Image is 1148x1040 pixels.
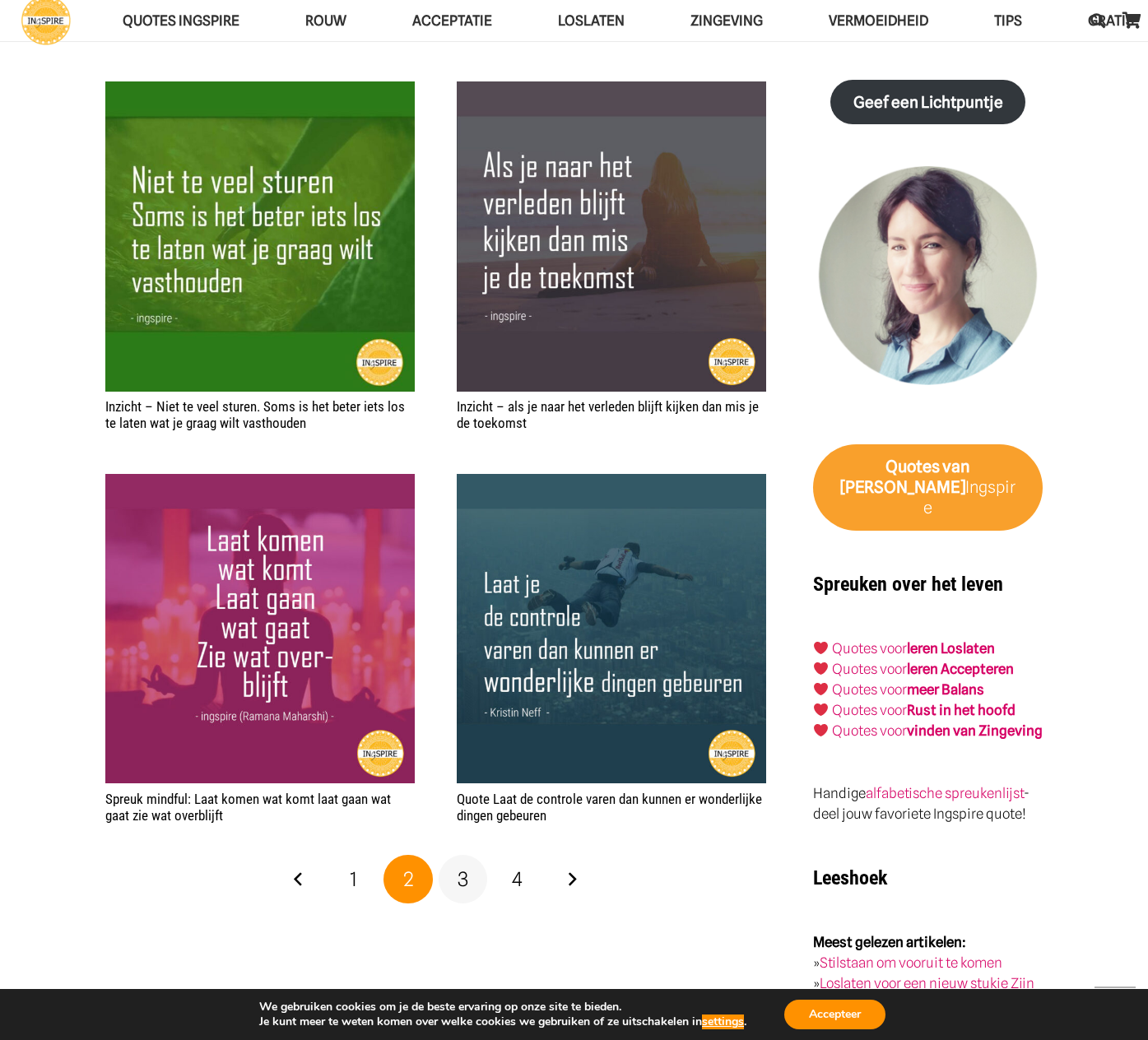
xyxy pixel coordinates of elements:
[832,640,907,657] a: Quotes voor
[814,703,828,717] img: ❤
[329,855,379,904] a: Pagina 1
[813,783,1043,824] p: Handige - deel jouw favoriete Ingspire quote!
[813,444,1043,532] a: Quotes van [PERSON_NAME]Ingspire
[885,457,940,476] strong: Quotes
[259,1000,746,1014] p: We gebruiken cookies om je de beste ervaring op onze site te bieden.
[105,83,415,100] a: Inzicht – Niet te veel sturen. Soms is het beter iets los te laten wat je graag wilt vasthouden
[907,722,1043,739] strong: vinden van Zingeving
[813,866,887,889] strong: Leeshoek
[350,867,357,891] span: 1
[457,398,759,431] a: Inzicht – als je naar het verleden blijft kijken dan mis je de toekomst
[820,975,1034,991] a: Loslaten voor een nieuw stukje Zijn
[458,867,468,891] span: 3
[1095,987,1136,1028] a: Terug naar top
[457,476,766,492] a: Quote Laat de controle varen dan kunnen er wonderlijke dingen gebeuren
[907,681,984,698] strong: meer Balans
[840,457,970,497] strong: van [PERSON_NAME]
[820,954,1002,971] a: Stilstaan om vooruit te komen
[457,81,766,391] img: Spreuk ingspire: als je naar het verleden blijft kijken dan mis je de toekomst
[123,12,239,29] span: QUOTES INGSPIRE
[813,934,966,950] strong: Meest gelezen artikelen:
[457,83,766,100] a: Inzicht – als je naar het verleden blijft kijken dan mis je de toekomst
[830,80,1025,125] a: Geef een Lichtpuntje
[994,12,1022,29] span: TIPS
[813,573,1003,596] strong: Spreuken over het leven
[512,867,523,891] span: 4
[907,640,995,657] a: leren Loslaten
[814,723,828,737] img: ❤
[457,474,766,783] img: Spreuk: Laat je de controle varen dan kunnen er wonderlijk dingen gebeuren
[493,855,542,904] a: Pagina 4
[813,166,1043,396] img: Inge Geertzen - schrijfster Ingspire.nl, markteer en handmassage therapeut
[383,855,433,904] span: Pagina 2
[814,662,828,676] img: ❤
[105,81,415,391] img: Uitspraak ingspire.nl: Niet te veel sturen. Soms is het beter iets los te laten wat je graag wilt...
[832,661,907,677] a: Quotes voor
[105,791,391,824] a: Spreuk mindful: Laat komen wat komt laat gaan wat gaat zie wat overblijft
[690,12,763,29] span: Zingeving
[784,1000,885,1029] button: Accepteer
[814,682,828,696] img: ❤
[558,12,625,29] span: Loslaten
[105,474,415,783] img: Spreuk mindfulness: Laat komen wat komt laat gaan wat gaat zie wat overblijft - ingspire
[439,855,488,904] a: Pagina 3
[907,661,1014,677] a: leren Accepteren
[702,1014,744,1029] button: settings
[105,476,415,492] a: Spreuk mindful: Laat komen wat komt laat gaan wat gaat zie wat overblijft
[403,867,414,891] span: 2
[907,702,1016,718] strong: Rust in het hoofd
[259,1014,746,1029] p: Je kunt meer te weten komen over welke cookies we gebruiken of ze uitschakelen in .
[412,12,492,29] span: Acceptatie
[866,785,1024,801] a: alfabetische spreukenlijst
[829,12,928,29] span: VERMOEIDHEID
[832,702,1016,718] a: Quotes voorRust in het hoofd
[813,932,1043,1014] p: » » »
[457,791,762,824] a: Quote Laat de controle varen dan kunnen er wonderlijke dingen gebeuren
[853,93,1003,112] strong: Geef een Lichtpuntje
[832,722,1043,739] a: Quotes voorvinden van Zingeving
[305,12,346,29] span: ROUW
[832,681,984,698] a: Quotes voormeer Balans
[105,398,405,431] a: Inzicht – Niet te veel sturen. Soms is het beter iets los te laten wat je graag wilt vasthouden
[814,641,828,655] img: ❤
